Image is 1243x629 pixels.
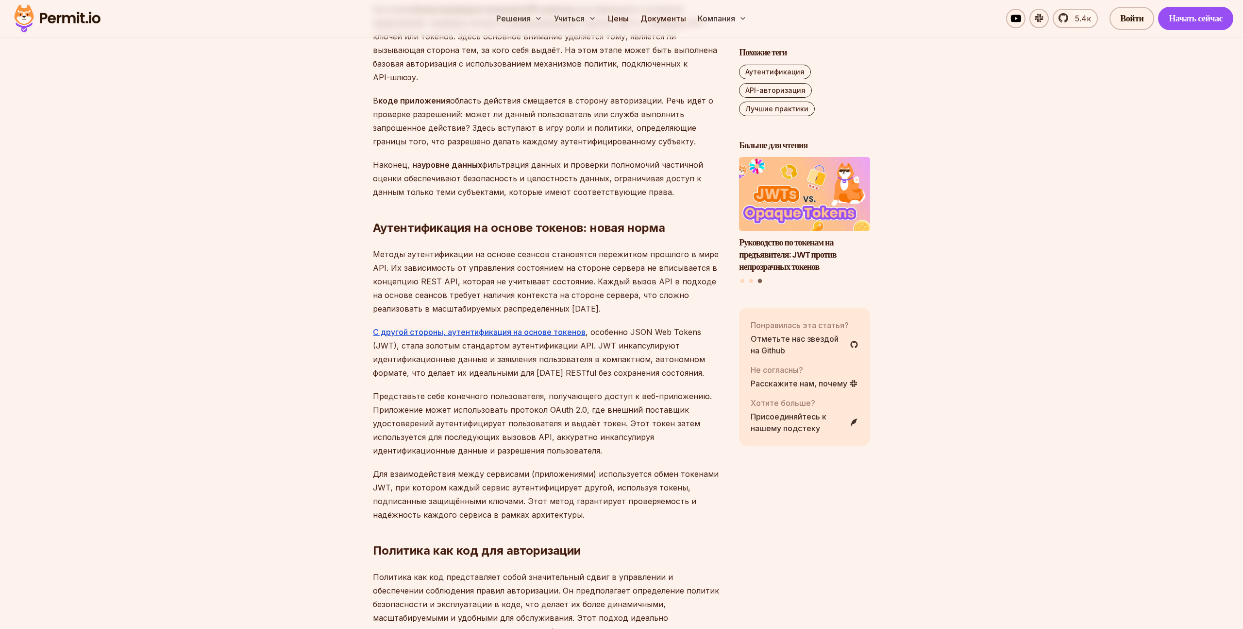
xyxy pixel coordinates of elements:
font: Понравилась эта статья? [751,320,849,330]
font: API-авторизация [745,86,806,94]
button: Перейти к слайду 3 [757,279,762,283]
font: область действия смещается в сторону авторизации. Речь идёт о проверке разрешений: может ли данны... [373,96,713,146]
a: С другой стороны, аутентификация на основе токенов [373,327,586,337]
font: Документы [640,14,686,23]
a: Присоединяйтесь к нашему подстеку [751,411,858,434]
font: Хотите больше? [751,398,815,408]
a: Начать сейчас [1158,7,1233,30]
font: Методы аутентификации на основе сеансов становятся пережитком прошлого в мире API. Их зависимость... [373,249,719,314]
font: Войти [1120,12,1143,24]
font: Наконец, на [373,160,421,170]
font: Не согласны? [751,365,803,375]
font: Для взаимодействия между сервисами (приложениями) используется обмен токенами JWT, при котором ка... [373,469,719,520]
font: Учиться [554,14,585,23]
img: Логотип разрешения [10,2,105,35]
font: фильтрация данных и проверки полномочий частичной оценки обеспечивают безопасность и целостность ... [373,160,703,197]
font: Аутентификация [745,68,805,76]
font: Похожие теги [739,46,787,58]
font: Решения [496,14,531,23]
img: Руководство по токенам на предъявителя: JWT против непрозрачных токенов [739,157,870,231]
a: Войти [1109,7,1154,30]
font: , особенно JSON Web Tokens (JWT), стала золотым стандартом аутентификации API. JWT инкапсулируют ... [373,327,705,378]
a: Расскажите нам, почему [751,378,858,389]
font: Представьте себе конечного пользователя, получающего доступ к веб-приложению. Приложение может ис... [373,391,712,455]
font: Руководство по токенам на предъявителя: JWT против непрозрачных токенов [739,236,836,273]
font: аутентификация в основном предполагает проверку личности запрашивающей стороны, часто с помощью A... [373,4,717,82]
font: Цены [608,14,629,23]
font: Компания [698,14,735,23]
button: Компания [694,9,751,28]
button: Решения [492,9,546,28]
font: Аутентификация на основе токенов: новая норма [373,221,665,235]
li: 3 из 3 [739,157,870,273]
font: уровне данных [421,160,482,170]
button: Перейти к слайду 2 [749,279,753,283]
a: API-авторизация [739,83,812,98]
font: Политика как код для авторизации [373,543,581,558]
a: 5.4к [1053,9,1098,28]
a: Лучшие практики [739,102,815,116]
button: Перейти к слайду 1 [740,279,744,283]
font: коде приложения [378,96,450,105]
div: Посты [739,157,870,285]
button: Учиться [550,9,600,28]
a: Аутентификация [739,65,811,79]
a: Документы [637,9,690,28]
font: Начать сейчас [1169,12,1223,24]
a: Отметьте нас звездой на Github [751,333,858,356]
font: В [373,96,378,105]
font: 5.4к [1075,14,1091,23]
a: Цены [604,9,633,28]
font: Больше для чтения [739,139,807,151]
font: Лучшие практики [745,105,808,113]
